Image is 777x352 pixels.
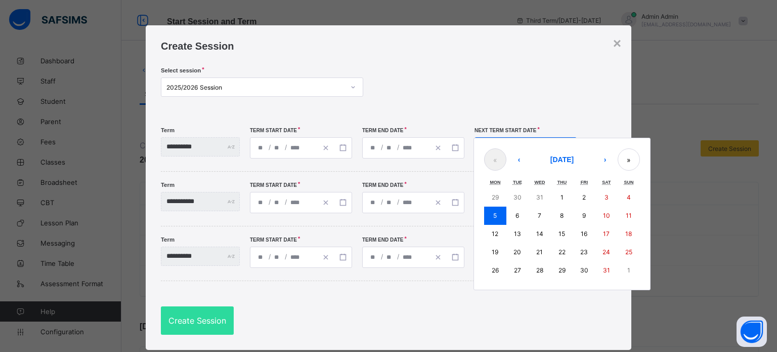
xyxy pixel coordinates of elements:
button: January 27, 2026 [506,261,529,280]
span: [DATE] [550,155,574,164]
abbr: January 2, 2026 [582,193,586,201]
button: January 21, 2026 [529,243,551,261]
abbr: Thursday [557,180,567,185]
button: January 16, 2026 [573,225,595,243]
button: December 30, 2025 [506,188,529,207]
abbr: January 26, 2026 [492,266,499,274]
span: / [284,198,288,206]
button: January 11, 2026 [618,207,640,225]
abbr: January 8, 2026 [560,212,564,219]
abbr: January 12, 2026 [492,230,498,238]
div: × [613,35,621,52]
span: / [396,252,400,261]
span: / [268,198,272,206]
span: Next Term Start Date [474,128,536,133]
abbr: January 24, 2026 [602,248,610,256]
abbr: January 22, 2026 [558,248,566,256]
button: January 8, 2026 [551,207,573,225]
span: / [396,143,400,151]
abbr: December 30, 2025 [513,193,522,201]
button: January 24, 2026 [595,243,618,261]
abbr: January 19, 2026 [492,248,498,256]
button: January 6, 2026 [506,207,529,225]
button: [DATE] [532,148,592,171]
button: December 29, 2025 [484,188,506,207]
button: January 1, 2026 [551,188,573,207]
abbr: January 25, 2026 [625,248,632,256]
abbr: Monday [490,180,500,185]
abbr: January 7, 2026 [538,212,541,219]
abbr: February 1, 2026 [627,266,630,274]
abbr: January 29, 2026 [558,266,566,274]
button: December 31, 2025 [529,188,551,207]
abbr: December 31, 2025 [536,193,543,201]
button: January 4, 2026 [618,188,640,207]
abbr: January 31, 2026 [603,266,610,274]
span: / [380,198,384,206]
button: January 26, 2026 [484,261,506,280]
button: January 13, 2026 [506,225,529,243]
abbr: January 1, 2026 [560,193,564,201]
label: Term [161,182,175,188]
abbr: Wednesday [534,180,545,185]
abbr: January 21, 2026 [536,248,543,256]
abbr: Tuesday [513,180,522,185]
abbr: January 17, 2026 [603,230,610,238]
abbr: January 10, 2026 [603,212,610,219]
button: January 7, 2026 [529,207,551,225]
abbr: January 15, 2026 [558,230,565,238]
span: Term Start Date [250,182,297,188]
button: ‹ [508,148,530,171]
span: Term End Date [362,237,403,243]
button: January 9, 2026 [573,207,595,225]
span: Term End Date [362,128,403,133]
abbr: Sunday [624,180,633,185]
abbr: January 5, 2026 [493,212,497,219]
button: January 28, 2026 [529,261,551,280]
abbr: January 30, 2026 [580,266,588,274]
button: › [594,148,616,171]
abbr: January 20, 2026 [513,248,521,256]
abbr: January 27, 2026 [514,266,521,274]
abbr: January 9, 2026 [582,212,586,219]
button: January 15, 2026 [551,225,573,243]
abbr: January 11, 2026 [626,212,632,219]
button: January 14, 2026 [529,225,551,243]
abbr: January 28, 2026 [536,266,543,274]
span: / [284,143,288,151]
button: January 19, 2026 [484,243,506,261]
button: January 29, 2026 [551,261,573,280]
abbr: January 13, 2026 [514,230,521,238]
button: January 31, 2026 [595,261,618,280]
abbr: January 16, 2026 [581,230,587,238]
span: Term End Date [362,182,403,188]
button: January 5, 2026 [484,207,506,225]
button: » [618,148,640,171]
button: January 2, 2026 [573,188,595,207]
div: 2025/2026 Session [166,84,344,91]
button: February 1, 2026 [618,261,640,280]
button: January 17, 2026 [595,225,618,243]
abbr: Saturday [602,180,611,185]
abbr: January 23, 2026 [580,248,588,256]
label: Term [161,127,175,133]
abbr: January 14, 2026 [536,230,543,238]
abbr: January 3, 2026 [605,193,609,201]
span: / [268,143,272,151]
button: January 22, 2026 [551,243,573,261]
span: Create Session [161,41,234,52]
span: / [268,252,272,261]
label: Term [161,237,175,243]
span: Create Session [168,316,226,326]
button: January 23, 2026 [573,243,595,261]
abbr: January 18, 2026 [625,230,632,238]
abbr: Friday [581,180,588,185]
span: Select session [161,67,201,73]
span: / [380,143,384,151]
span: Term Start Date [250,237,297,243]
button: January 10, 2026 [595,207,618,225]
abbr: December 29, 2025 [492,193,499,201]
button: January 25, 2026 [618,243,640,261]
button: « [484,148,506,171]
abbr: January 4, 2026 [627,193,631,201]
